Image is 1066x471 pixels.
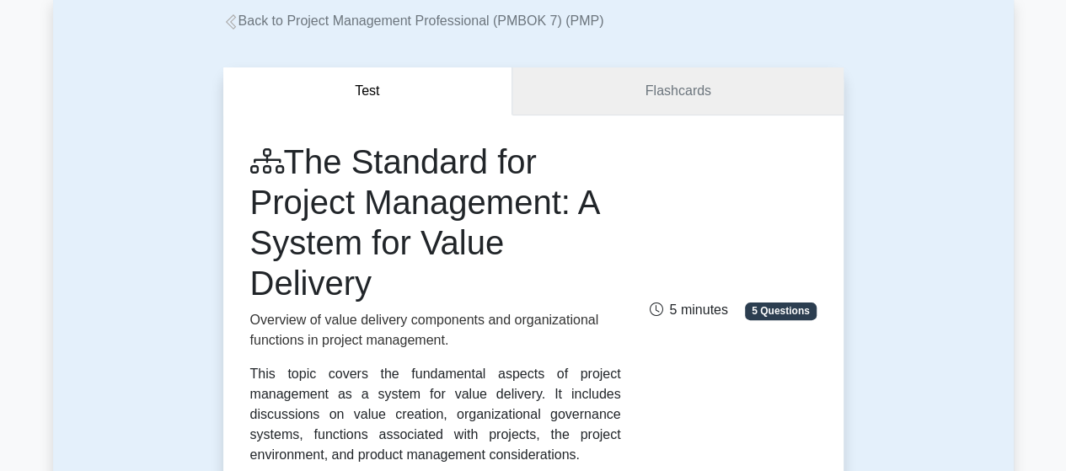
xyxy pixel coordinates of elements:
[745,302,816,319] span: 5 Questions
[649,302,727,317] span: 5 minutes
[250,364,621,465] div: This topic covers the fundamental aspects of project management as a system for value delivery. I...
[223,13,604,28] a: Back to Project Management Professional (PMBOK 7) (PMP)
[223,67,513,115] button: Test
[512,67,843,115] a: Flashcards
[250,310,621,351] p: Overview of value delivery components and organizational functions in project management.
[250,142,621,303] h1: The Standard for Project Management: A System for Value Delivery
